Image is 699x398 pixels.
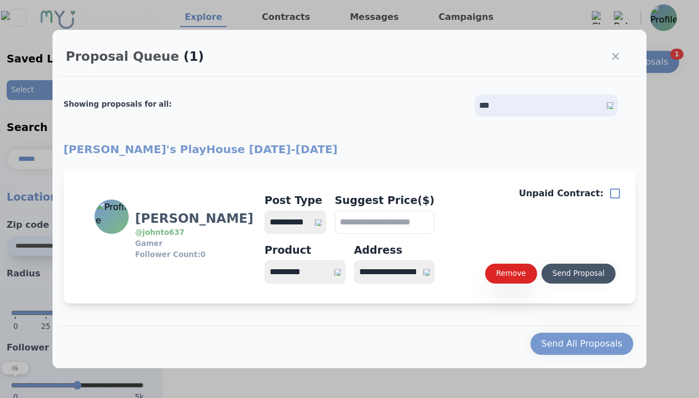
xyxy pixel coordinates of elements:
img: Profile [96,201,128,233]
div: Product [265,243,345,258]
h2: Showing proposals for [64,92,172,117]
span: (1) [183,49,204,64]
div: Remove [496,268,526,279]
p: Unpaid Contract: [519,187,603,200]
button: Send All Proposals [530,333,634,355]
div: Send Proposal [553,268,605,279]
h2: [PERSON_NAME]'s PlayHouse [DATE] - [DATE] [64,141,635,158]
h4: Suggest Price($) [335,193,435,208]
h2: Proposal Queue [66,49,179,64]
h3: [PERSON_NAME] [135,210,254,227]
h4: Post Type [265,193,326,208]
button: Send Proposal [542,264,616,284]
h3: Follower Count: 0 [135,249,254,260]
h3: Gamer [135,238,254,249]
div: Send All Proposals [542,337,623,350]
div: all : [159,99,171,110]
div: Address [354,243,435,258]
a: @johnto637 [135,228,185,237]
button: Remove [485,264,537,284]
